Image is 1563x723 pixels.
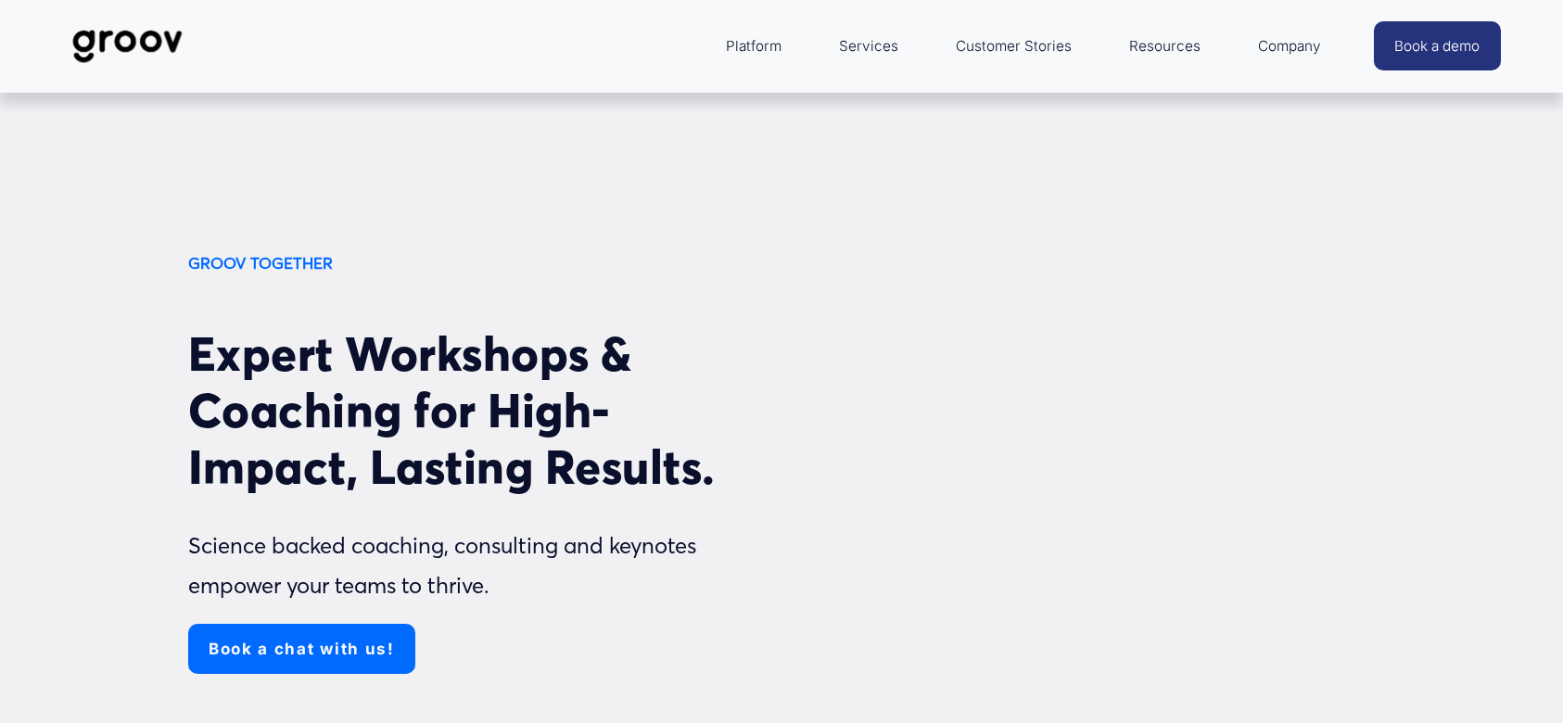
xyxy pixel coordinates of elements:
[1258,33,1321,59] span: Company
[947,24,1081,69] a: Customer Stories
[1120,24,1210,69] a: folder dropdown
[62,16,193,77] img: Groov | Workplace Science Platform | Unlock Performance | Drive Results
[1129,33,1201,59] span: Resources
[188,624,415,674] a: Book a chat with us!
[726,33,781,59] span: Platform
[1374,21,1500,70] a: Book a demo
[1249,24,1330,69] a: folder dropdown
[188,253,333,273] strong: GROOV TOGETHER
[830,24,908,69] a: Services
[717,24,791,69] a: folder dropdown
[188,526,777,606] p: Science backed coaching, consulting and keynotes empower your teams to thrive.
[188,325,777,495] h2: Expert Workshops & Coaching for High-Impact, Lasting Results.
